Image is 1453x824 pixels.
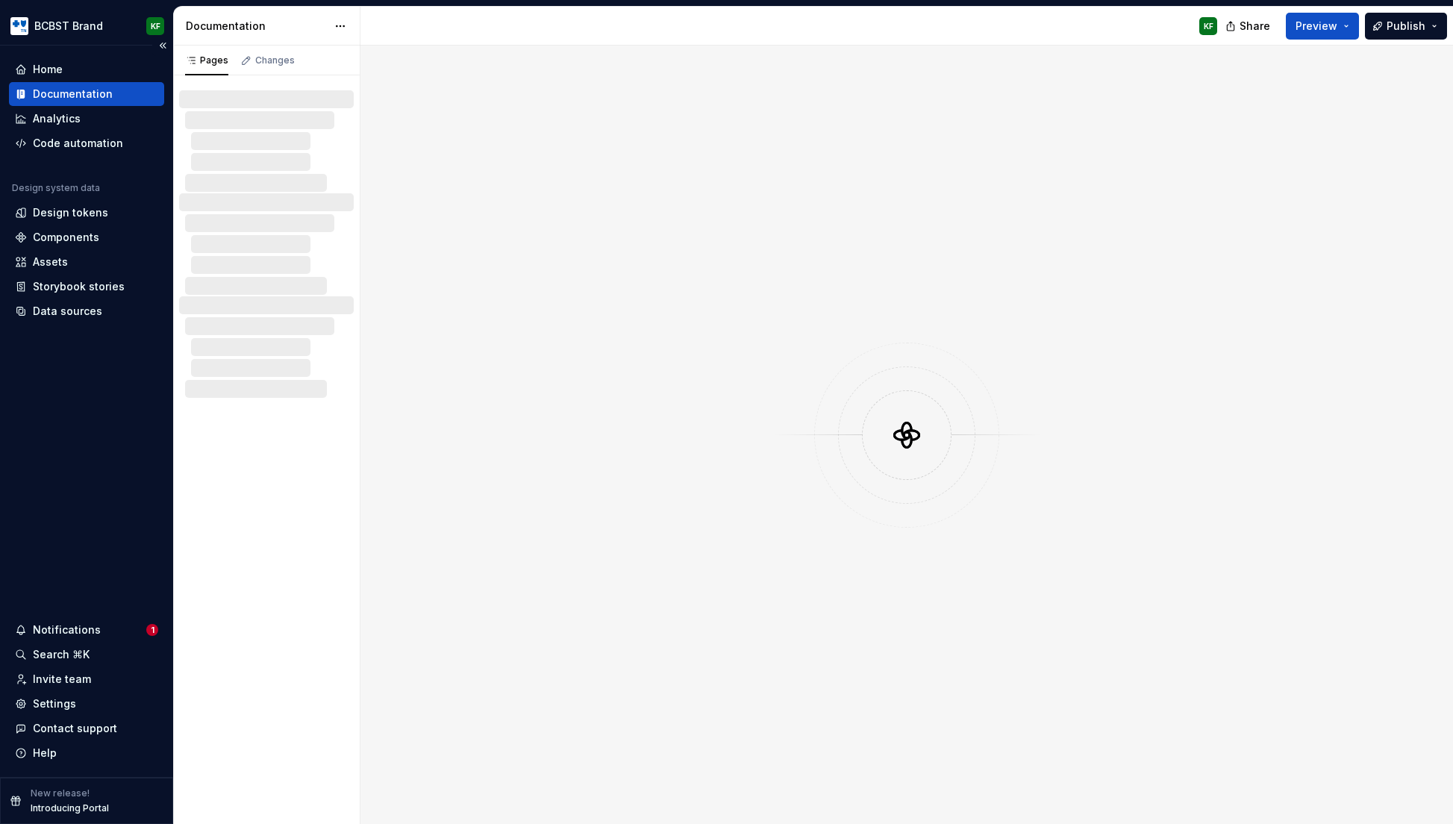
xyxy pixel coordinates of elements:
[33,279,125,294] div: Storybook stories
[33,230,99,245] div: Components
[31,787,90,799] p: New release!
[9,741,164,765] button: Help
[1387,19,1425,34] span: Publish
[186,19,327,34] div: Documentation
[152,35,173,56] button: Collapse sidebar
[9,643,164,667] button: Search ⌘K
[9,692,164,716] a: Settings
[33,62,63,77] div: Home
[1286,13,1359,40] button: Preview
[9,201,164,225] a: Design tokens
[33,622,101,637] div: Notifications
[33,696,76,711] div: Settings
[9,618,164,642] button: Notifications1
[255,54,295,66] div: Changes
[9,250,164,274] a: Assets
[1296,19,1337,34] span: Preview
[9,107,164,131] a: Analytics
[33,647,90,662] div: Search ⌘K
[146,624,158,636] span: 1
[1218,13,1280,40] button: Share
[3,10,170,42] button: BCBST BrandKF
[33,672,91,687] div: Invite team
[9,667,164,691] a: Invite team
[9,82,164,106] a: Documentation
[151,20,160,32] div: KF
[10,17,28,35] img: b44e7a6b-69a5-43df-ae42-963d7259159b.png
[33,746,57,761] div: Help
[33,205,108,220] div: Design tokens
[1240,19,1270,34] span: Share
[33,136,123,151] div: Code automation
[12,182,100,194] div: Design system data
[1204,20,1213,32] div: KF
[1365,13,1447,40] button: Publish
[9,275,164,299] a: Storybook stories
[33,87,113,102] div: Documentation
[185,54,228,66] div: Pages
[9,717,164,740] button: Contact support
[33,304,102,319] div: Data sources
[9,131,164,155] a: Code automation
[9,57,164,81] a: Home
[9,225,164,249] a: Components
[33,111,81,126] div: Analytics
[33,721,117,736] div: Contact support
[9,299,164,323] a: Data sources
[34,19,103,34] div: BCBST Brand
[31,802,109,814] p: Introducing Portal
[33,255,68,269] div: Assets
